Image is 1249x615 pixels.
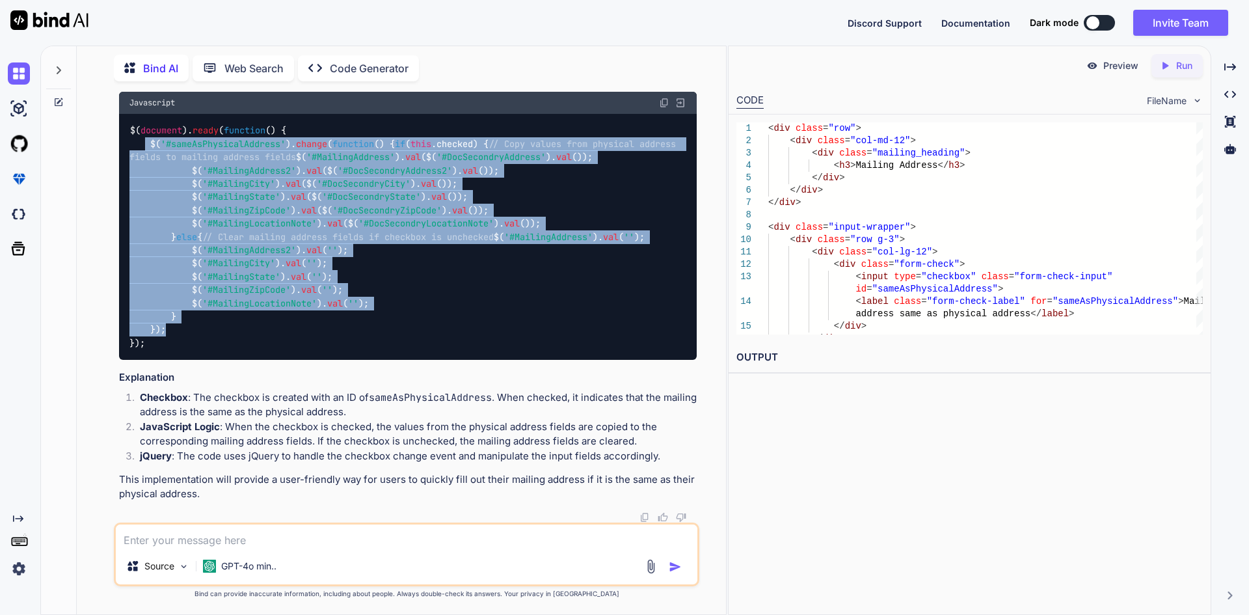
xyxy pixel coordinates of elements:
span: > [998,284,1003,294]
span: class [796,123,823,133]
span: = [1047,296,1052,307]
span: Documentation [941,18,1010,29]
img: GPT-4o mini [203,560,216,573]
span: val [301,284,317,296]
span: = [844,135,850,146]
img: copy [659,98,669,108]
span: '' [312,271,322,282]
span: Javascript [129,98,175,108]
span: "form-check-input" [1014,271,1112,282]
span: < [812,247,817,257]
span: function [224,125,265,137]
span: class [839,247,866,257]
span: < [790,234,795,245]
img: Pick Models [178,561,189,572]
span: val [405,152,421,163]
img: Open in Browser [675,97,686,109]
span: </ [812,172,823,183]
span: class [796,222,823,232]
span: if [395,138,405,150]
div: CODE [736,93,764,109]
span: '#DocSecondryZipCode' [332,204,442,216]
span: < [812,148,817,158]
span: FileName [1147,94,1187,107]
button: Documentation [941,16,1010,30]
span: '#MailingCity' [202,178,275,189]
img: preview [1086,60,1098,72]
p: Source [144,560,174,573]
span: '#MailingLocationNote' [202,218,317,230]
span: class [981,271,1008,282]
p: Code Generator [330,61,409,76]
span: change [296,138,327,150]
div: 14 [736,295,751,308]
span: "form-check" [894,259,960,269]
span: = [823,123,828,133]
div: 12 [736,258,751,271]
div: 16 [736,333,751,345]
span: div [839,259,855,269]
span: "row" [828,123,855,133]
span: "sameAsPhysicalAddress" [872,284,997,294]
span: div [823,333,839,344]
div: 11 [736,246,751,258]
span: > [796,197,801,208]
span: = [823,222,828,232]
span: val [463,165,478,176]
span: val [301,204,317,216]
span: < [833,160,839,171]
span: checked [436,138,473,150]
span: < [768,222,773,232]
span: > [899,234,904,245]
span: = [844,234,850,245]
span: div [773,123,790,133]
span: '#DocSecondryCity' [317,178,410,189]
span: > [965,148,970,158]
span: val [327,297,343,309]
span: val [306,165,322,176]
img: copy [639,512,650,523]
span: < [855,296,861,307]
span: class [839,148,866,158]
span: "form-check-label" [926,296,1025,307]
div: 4 [736,159,751,172]
span: = [889,259,894,269]
p: Preview [1103,59,1138,72]
code: $( ). ( ( ) { $( ). ( ( ) { ( . ) { $( ). ($( ). ()); $( ). ($( ). ()); $( ). ($( ). ()); $( ). (... [129,124,681,349]
span: id [855,284,866,294]
strong: jQuery [140,450,172,462]
span: div [796,234,812,245]
code: sameAsPhysicalAddress [369,391,492,404]
span: address same as physical address [855,308,1030,319]
span: '#MailingCity' [202,258,275,269]
span: '#MailingAddress2' [202,244,296,256]
span: > [1178,296,1183,307]
div: 10 [736,234,751,246]
span: '#MailingZipCode' [202,284,291,296]
span: '' [348,297,358,309]
span: > [910,222,915,232]
span: < [833,259,839,269]
span: document [141,125,182,137]
span: '#MailingLocationNote' [202,297,317,309]
p: Bind AI [143,61,178,76]
span: val [286,178,301,189]
span: < [790,135,795,146]
div: 6 [736,184,751,197]
div: 9 [736,221,751,234]
span: Mailing [1183,296,1222,307]
div: 7 [736,197,751,209]
div: 8 [736,209,751,221]
span: </ [833,321,844,331]
img: settings [8,558,30,580]
span: val [291,191,306,203]
span: '#DocSecondryLocationNote' [358,218,494,230]
img: chevron down [1192,95,1203,106]
strong: Checkbox [140,391,188,403]
span: > [855,123,861,133]
span: class [817,234,844,245]
span: this [410,138,431,150]
span: // Copy values from physical address fields to mailing address fields [129,138,681,163]
span: '#MailingAddress' [306,152,395,163]
span: "row g-3" [850,234,900,245]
